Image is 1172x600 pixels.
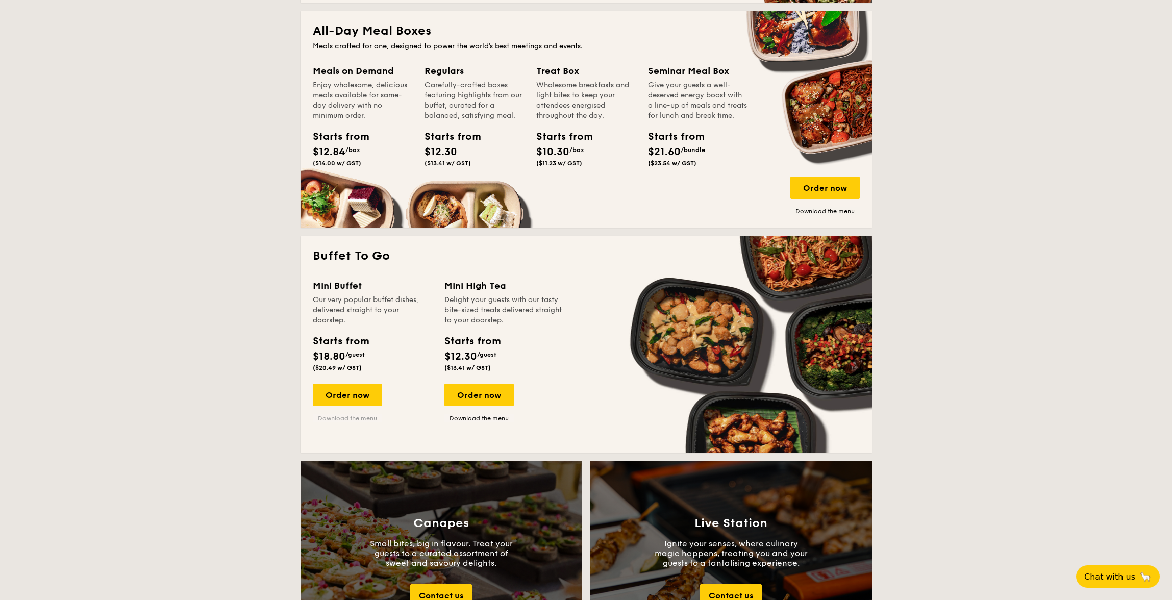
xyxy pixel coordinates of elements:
[313,295,432,326] div: Our very popular buffet dishes, delivered straight to your doorstep.
[648,64,747,78] div: Seminar Meal Box
[477,351,496,358] span: /guest
[1084,572,1135,582] span: Chat with us
[313,334,368,349] div: Starts from
[313,414,382,422] a: Download the menu
[313,279,432,293] div: Mini Buffet
[444,351,477,363] span: $12.30
[313,129,359,144] div: Starts from
[313,351,345,363] span: $18.80
[425,129,470,144] div: Starts from
[313,384,382,406] div: Order now
[681,146,705,154] span: /bundle
[1076,565,1160,588] button: Chat with us🦙
[444,364,491,371] span: ($13.41 w/ GST)
[694,516,767,531] h3: Live Station
[313,160,361,167] span: ($14.00 w/ GST)
[365,539,518,568] p: Small bites, big in flavour. Treat your guests to a curated assortment of sweet and savoury delig...
[444,384,514,406] div: Order now
[648,146,681,158] span: $21.60
[536,129,582,144] div: Starts from
[444,295,564,326] div: Delight your guests with our tasty bite-sized treats delivered straight to your doorstep.
[569,146,584,154] span: /box
[648,80,747,121] div: Give your guests a well-deserved energy boost with a line-up of meals and treats for lunch and br...
[536,80,636,121] div: Wholesome breakfasts and light bites to keep your attendees energised throughout the day.
[444,279,564,293] div: Mini High Tea
[425,80,524,121] div: Carefully-crafted boxes featuring highlights from our buffet, curated for a balanced, satisfying ...
[425,64,524,78] div: Regulars
[345,351,365,358] span: /guest
[313,364,362,371] span: ($20.49 w/ GST)
[648,160,696,167] span: ($23.54 w/ GST)
[313,41,860,52] div: Meals crafted for one, designed to power the world's best meetings and events.
[345,146,360,154] span: /box
[444,334,500,349] div: Starts from
[313,248,860,264] h2: Buffet To Go
[648,129,694,144] div: Starts from
[444,414,514,422] a: Download the menu
[1139,571,1152,583] span: 🦙
[413,516,469,531] h3: Canapes
[536,160,582,167] span: ($11.23 w/ GST)
[536,64,636,78] div: Treat Box
[536,146,569,158] span: $10.30
[425,160,471,167] span: ($13.41 w/ GST)
[313,80,412,121] div: Enjoy wholesome, delicious meals available for same-day delivery with no minimum order.
[425,146,457,158] span: $12.30
[313,23,860,39] h2: All-Day Meal Boxes
[313,146,345,158] span: $12.84
[790,207,860,215] a: Download the menu
[655,539,808,568] p: Ignite your senses, where culinary magic happens, treating you and your guests to a tantalising e...
[313,64,412,78] div: Meals on Demand
[790,177,860,199] div: Order now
